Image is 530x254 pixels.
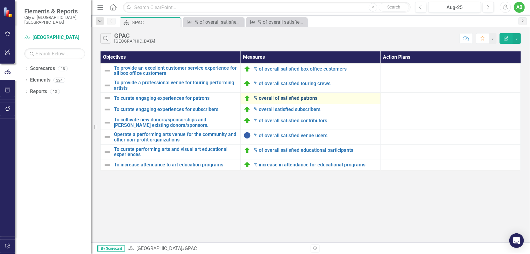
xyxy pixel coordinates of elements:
[30,88,47,95] a: Reports
[258,18,306,26] div: % of overall satisfied box office customers
[254,96,377,101] a: % overall of satisfied patrons
[185,18,242,26] a: % of overall satisfied touring crews
[101,63,241,78] td: Double-Click to Edit Right Click for Context Menu
[244,95,251,102] img: On Target
[244,132,251,139] img: No Information
[241,144,381,159] td: Double-Click to Edit Right Click for Context Menu
[185,245,197,251] div: GPAC
[101,93,241,104] td: Double-Click to Edit Right Click for Context Menu
[114,65,237,76] a: To provide an excellent customer service experience for all box office customers
[123,2,410,13] input: Search ClearPoint...
[114,39,155,43] div: [GEOGRAPHIC_DATA]
[254,148,377,153] a: % of overall satisfied educational participants
[30,65,55,72] a: Scorecards
[24,15,85,25] small: City of [GEOGRAPHIC_DATA], [GEOGRAPHIC_DATA]
[241,115,381,130] td: Double-Click to Edit Right Click for Context Menu
[104,106,111,113] img: Not Defined
[241,93,381,104] td: Double-Click to Edit Right Click for Context Menu
[101,159,241,170] td: Double-Click to Edit Right Click for Context Menu
[58,66,68,71] div: 18
[114,107,237,112] a: To curate engaging experiences for subscribers
[244,161,251,169] img: On Target
[241,159,381,170] td: Double-Click to Edit Right Click for Context Menu
[254,118,377,124] a: % of overall satisfied contributors
[50,89,60,94] div: 13
[244,106,251,113] img: On Target
[254,81,377,86] a: % of overall satisfied touring crews
[430,4,479,11] div: Aug-25
[254,107,377,112] a: % overall satisfied subscribers
[514,2,525,13] button: AB
[24,8,85,15] span: Elements & Reports
[53,78,65,83] div: 224
[114,32,155,39] div: GPAC
[254,133,377,138] a: % of overall satisfied venue users
[114,117,237,128] a: To cultivate new donors/sponsorships and [PERSON_NAME] existing donors/sponsors.
[101,144,241,159] td: Double-Click to Edit Right Click for Context Menu
[428,2,481,13] button: Aug-25
[244,147,251,154] img: On Target
[114,80,237,91] a: To provide a professional venue for touring performing artists
[244,65,251,73] img: On Target
[132,19,179,26] div: GPAC
[97,245,125,252] span: By Scorecard
[104,95,111,102] img: Not Defined
[104,82,111,89] img: Not Defined
[104,134,111,141] img: Not Defined
[195,18,242,26] div: % of overall satisfied touring crews
[114,132,237,142] a: Operate a performing arts venue for the community and other non-profit organizations
[248,18,306,26] a: % of overall satisfied box office customers
[3,7,14,17] img: ClearPoint Strategy
[104,67,111,74] img: Not Defined
[30,77,50,84] a: Elements
[254,66,377,72] a: % of overall satisfied box office customers
[114,96,237,101] a: To curate engaging experiences for patrons
[136,245,182,251] a: [GEOGRAPHIC_DATA]
[101,115,241,130] td: Double-Click to Edit Right Click for Context Menu
[254,162,377,168] a: % increase in attendance for educational programs
[24,34,85,41] a: [GEOGRAPHIC_DATA]
[104,161,111,169] img: Not Defined
[101,104,241,115] td: Double-Click to Edit Right Click for Context Menu
[387,5,400,9] span: Search
[241,78,381,93] td: Double-Click to Edit Right Click for Context Menu
[509,233,524,248] div: Open Intercom Messenger
[128,245,306,252] div: »
[244,117,251,124] img: On Target
[101,78,241,93] td: Double-Click to Edit Right Click for Context Menu
[241,63,381,78] td: Double-Click to Edit Right Click for Context Menu
[104,148,111,155] img: Not Defined
[114,162,237,168] a: To increase attendance to art education programs
[114,147,237,157] a: To curate performing arts and visual art educational experiences
[379,3,409,12] button: Search
[244,80,251,87] img: On Target
[241,104,381,115] td: Double-Click to Edit Right Click for Context Menu
[101,130,241,144] td: Double-Click to Edit Right Click for Context Menu
[241,130,381,144] td: Double-Click to Edit Right Click for Context Menu
[104,119,111,126] img: Not Defined
[24,48,85,59] input: Search Below...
